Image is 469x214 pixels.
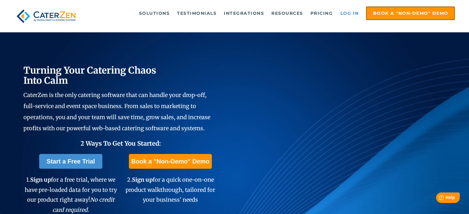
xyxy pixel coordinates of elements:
[52,196,114,213] em: No credit card required.
[89,6,455,20] div: Navigation Menu
[80,139,161,147] span: 2 Ways To Get You Started:
[129,154,212,169] a: Book a "Non-Demo" Demo
[39,154,102,169] a: Start a Free Trial
[337,7,362,19] a: Log in
[14,6,78,26] img: caterzen
[25,176,117,213] span: 1. for a free trial, where we have pre-loaded data for you to try our product right away!
[30,176,51,183] span: Sign up
[366,6,455,20] a: Book a "Non-Demo" Demo
[132,176,152,183] span: Sign up
[136,7,173,19] a: Solutions
[221,7,267,19] a: Integrations
[268,7,306,19] a: Resources
[23,91,210,132] span: CaterZen is the only catering software that can handle your drop-off, full-service and event spac...
[174,7,220,19] a: Testimonials
[307,7,336,19] a: Pricing
[125,176,215,203] span: 2. for a quick one-on-one product walkthrough, tailored for your business' needs
[414,190,462,207] iframe: Help widget launcher
[23,64,156,86] span: Turning Your Catering Chaos Into Calm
